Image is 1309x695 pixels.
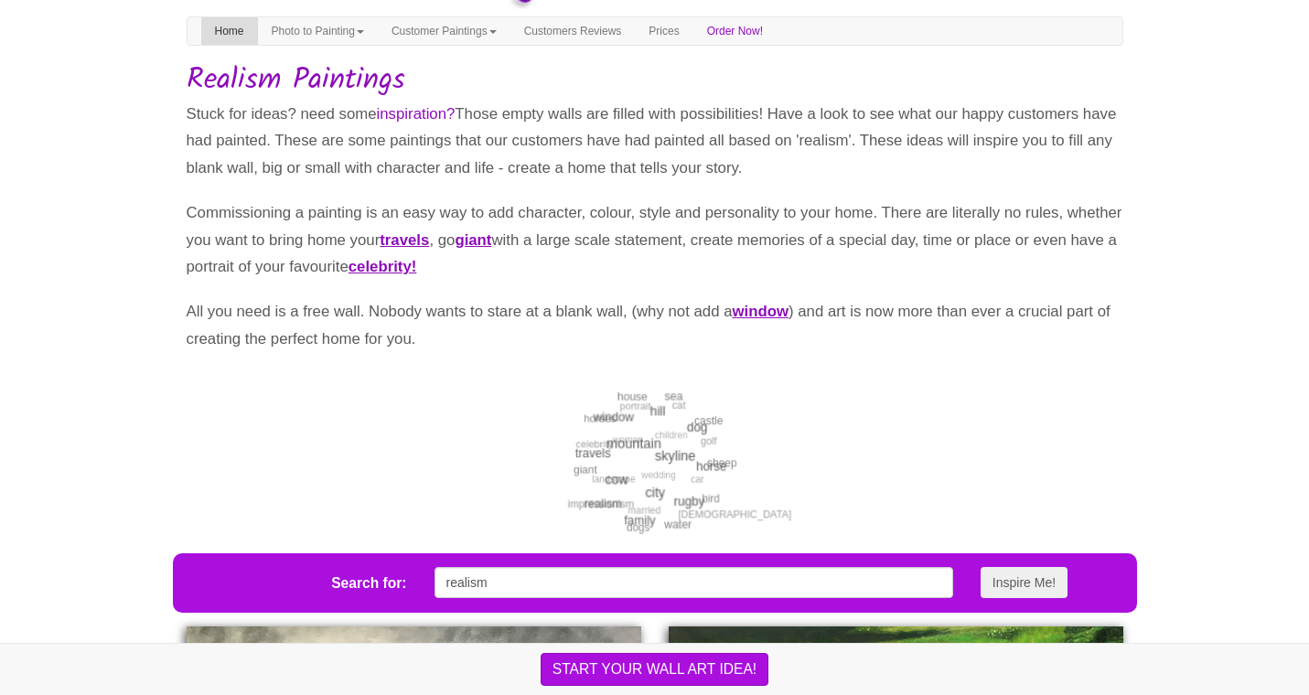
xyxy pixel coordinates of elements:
span: children [654,429,687,443]
a: Photo to Painting [258,17,378,45]
span: travels [574,445,610,463]
p: Commissioning a painting is an easy way to add character, colour, style and personality to your h... [187,199,1123,280]
h1: Realism Paintings [187,64,1123,96]
a: giant [455,231,491,249]
p: Stuck for ideas? need some Those empty walls are filled with possibilities! Have a look to see wh... [187,101,1123,181]
span: sea [664,389,682,405]
span: skyline [654,447,695,466]
span: giant [573,463,596,478]
button: Inspire Me! [981,567,1068,598]
span: [DEMOGRAPHIC_DATA] [678,508,791,523]
span: celebrity [575,438,613,453]
a: Home [201,17,258,45]
span: horses [584,412,616,427]
span: water [664,518,692,534]
span: wedding [641,469,676,482]
span: golf [700,434,716,449]
span: house [617,389,647,404]
span: portrait [619,400,650,414]
span: city [645,484,665,503]
span: rugby [673,494,704,511]
a: window [733,303,789,320]
span: family [624,513,655,530]
span: car [691,473,704,486]
span: landscape [592,473,636,486]
span: window [593,410,633,427]
a: travels [380,231,429,249]
span: impressionism [567,497,633,512]
button: START YOUR WALL ART IDEA! [541,653,768,686]
a: Customer Paintings [378,17,510,45]
span: castle [693,413,722,429]
span: married [628,504,660,518]
a: Prices [635,17,692,45]
a: Order Now! [693,17,777,45]
span: bird [702,492,720,508]
span: realism [584,497,621,513]
p: All you need is a free wall. Nobody wants to stare at a blank wall, (why not add a ) and art is n... [187,298,1123,352]
span: sheep [707,456,737,472]
span: mountain [606,435,660,454]
span: horse [696,458,726,476]
span: dog [686,420,707,437]
span: hill [649,403,665,422]
span: inspiration? [377,105,456,123]
span: cat [671,399,685,413]
span: cow [605,471,628,489]
a: celebrity! [349,258,417,275]
a: Customers Reviews [510,17,636,45]
label: Search for: [331,573,406,593]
